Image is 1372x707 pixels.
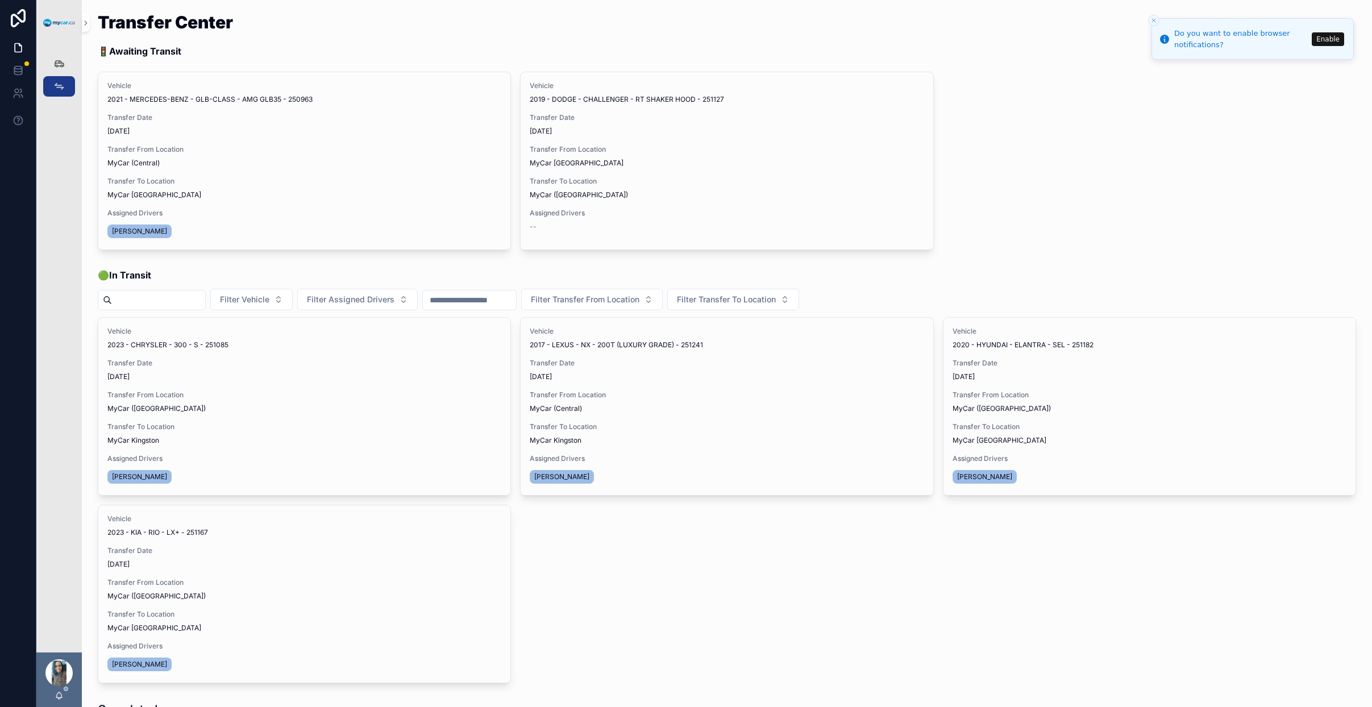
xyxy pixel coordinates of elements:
button: Select Button [210,289,293,310]
span: Transfer Date [107,546,501,555]
span: MyCar (Central) [530,404,582,413]
button: Select Button [667,289,799,310]
span: Vehicle [107,81,501,90]
span: MyCar (Central) [107,159,160,168]
span: Transfer From Location [530,145,924,154]
span: MyCar ([GEOGRAPHIC_DATA]) [107,592,206,601]
span: Transfer To Location [107,177,501,186]
span: Vehicle [530,81,924,90]
div: Do you want to enable browser notifications? [1174,28,1308,50]
span: MyCar Kingston [107,436,159,445]
button: Select Button [521,289,663,310]
span: Transfer From Location [107,390,501,400]
span: Transfer Date [107,113,501,122]
span: Assigned Drivers [107,209,501,218]
h1: Transfer Center [98,14,233,31]
span: MyCar [GEOGRAPHIC_DATA] [107,190,201,199]
span: MyCar [GEOGRAPHIC_DATA] [953,436,1046,445]
span: Assigned Drivers [953,454,1346,463]
span: MyCar ([GEOGRAPHIC_DATA]) [530,190,628,199]
span: Transfer Date [953,359,1346,368]
span: Vehicle [107,327,501,336]
div: scrollable content [36,45,82,111]
span: Transfer To Location [107,610,501,619]
img: App logo [43,19,75,27]
a: Vehicle2021 - MERCEDES-BENZ - GLB-CLASS - AMG GLB35 - 250963Transfer Date[DATE]Transfer From Loca... [98,72,511,250]
a: Vehicle2019 - DODGE - CHALLENGER - RT SHAKER HOOD - 251127Transfer Date[DATE]Transfer From Locati... [520,72,933,250]
button: Enable [1312,32,1344,46]
span: MyCar Kingston [530,436,581,445]
span: 2021 - MERCEDES-BENZ - GLB-CLASS - AMG GLB35 - 250963 [107,95,313,104]
span: [PERSON_NAME] [534,472,589,481]
span: Transfer From Location [530,390,924,400]
span: Filter Assigned Drivers [307,294,394,305]
span: Filter Transfer From Location [531,294,639,305]
span: Transfer From Location [107,578,501,587]
span: Transfer To Location [530,177,924,186]
span: MyCar [GEOGRAPHIC_DATA] [530,159,623,168]
span: 2017 - LEXUS - NX - 200T (LUXURY GRADE) - 251241 [530,340,703,350]
span: [DATE] [107,560,501,569]
span: [PERSON_NAME] [112,660,167,669]
span: 🟢 [98,268,151,282]
span: MyCar ([GEOGRAPHIC_DATA]) [953,404,1051,413]
span: Vehicle [530,327,924,336]
span: Vehicle [953,327,1346,336]
span: -- [530,222,537,231]
strong: In Transit [109,269,151,281]
p: 🚦 [98,44,233,58]
span: 2019 - DODGE - CHALLENGER - RT SHAKER HOOD - 251127 [530,95,724,104]
span: MyCar ([GEOGRAPHIC_DATA]) [107,404,206,413]
span: Transfer To Location [107,422,501,431]
span: Transfer To Location [530,422,924,431]
span: [DATE] [953,372,1346,381]
span: Assigned Drivers [530,454,924,463]
span: Transfer Date [530,359,924,368]
span: [PERSON_NAME] [112,472,167,481]
span: Vehicle [107,514,501,523]
span: Transfer From Location [953,390,1346,400]
span: [PERSON_NAME] [957,472,1012,481]
span: [DATE] [530,127,924,136]
span: Assigned Drivers [107,454,501,463]
span: MyCar [GEOGRAPHIC_DATA] [107,623,201,633]
a: Vehicle2017 - LEXUS - NX - 200T (LUXURY GRADE) - 251241Transfer Date[DATE]Transfer From LocationM... [520,317,933,496]
strong: Awaiting Transit [109,45,181,57]
span: 2020 - HYUNDAI - ELANTRA - SEL - 251182 [953,340,1094,350]
span: Transfer To Location [953,422,1346,431]
a: Vehicle2023 - KIA - RIO - LX+ - 251167Transfer Date[DATE]Transfer From LocationMyCar ([GEOGRAPHIC... [98,505,511,683]
a: Vehicle2020 - HYUNDAI - ELANTRA - SEL - 251182Transfer Date[DATE]Transfer From LocationMyCar ([GE... [943,317,1356,496]
span: Assigned Drivers [107,642,501,651]
span: [DATE] [107,372,501,381]
a: Vehicle2023 - CHRYSLER - 300 - S - 251085Transfer Date[DATE]Transfer From LocationMyCar ([GEOGRAP... [98,317,511,496]
button: Select Button [297,289,418,310]
span: 2023 - CHRYSLER - 300 - S - 251085 [107,340,228,350]
span: [DATE] [530,372,924,381]
span: [DATE] [107,127,501,136]
span: 2023 - KIA - RIO - LX+ - 251167 [107,528,208,537]
span: Assigned Drivers [530,209,924,218]
span: Transfer From Location [107,145,501,154]
span: Transfer Date [530,113,924,122]
span: Transfer Date [107,359,501,368]
span: Filter Transfer To Location [677,294,776,305]
button: Close toast [1148,15,1159,26]
span: Filter Vehicle [220,294,269,305]
span: [PERSON_NAME] [112,227,167,236]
